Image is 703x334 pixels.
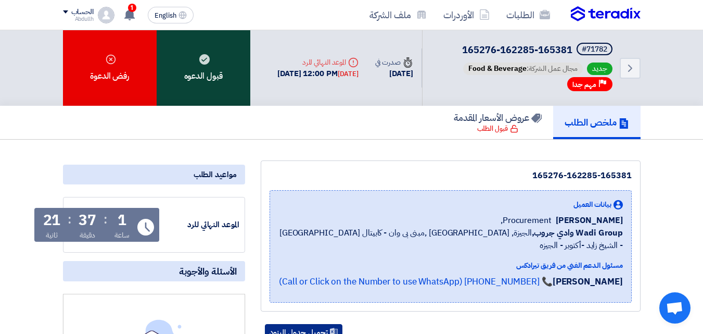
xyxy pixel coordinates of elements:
[565,116,629,128] h5: ملخص الطلب
[454,112,542,123] h5: عروض الأسعار المقدمة
[463,63,583,75] span: مجال عمل الشركة:
[461,43,615,57] h5: 165276-162285-165381
[43,213,61,228] div: 21
[582,46,607,53] div: #71782
[572,80,596,90] span: مهم جدا
[114,230,130,241] div: ساعة
[501,214,552,227] span: Procurement,
[118,213,126,228] div: 1
[104,210,107,229] div: :
[375,68,413,80] div: [DATE]
[155,12,176,19] span: English
[161,219,239,231] div: الموعد النهائي للرد
[556,214,623,227] span: [PERSON_NAME]
[270,169,632,182] div: 165276-162285-165381
[63,16,94,22] div: Abdullh
[468,63,527,74] span: Food & Beverage
[277,68,359,80] div: [DATE] 12:00 PM
[128,4,136,12] span: 1
[553,275,623,288] strong: [PERSON_NAME]
[279,275,553,288] a: 📞 [PHONE_NUMBER] (Call or Click on the Number to use WhatsApp)
[442,106,553,139] a: عروض الأسعار المقدمة قبول الطلب
[63,30,157,106] div: رفض الدعوة
[375,57,413,68] div: صدرت في
[79,213,96,228] div: 37
[587,63,612,75] span: جديد
[571,6,641,22] img: Teradix logo
[338,69,359,79] div: [DATE]
[68,210,71,229] div: :
[278,227,623,252] span: الجيزة, [GEOGRAPHIC_DATA] ,مبنى بى وان - كابيتال [GEOGRAPHIC_DATA] - الشيخ زايد -أكتوبر - الجيزه
[157,30,250,106] div: قبول الدعوه
[63,165,245,184] div: مواعيد الطلب
[435,3,498,27] a: الأوردرات
[278,260,623,271] div: مسئول الدعم الفني من فريق تيرادكس
[532,227,623,239] b: Wadi Group وادي جروب,
[462,43,572,57] span: 165276-162285-165381
[573,199,611,210] span: بيانات العميل
[179,265,237,277] span: الأسئلة والأجوبة
[659,292,691,324] div: Open chat
[361,3,435,27] a: ملف الشركة
[498,3,558,27] a: الطلبات
[98,7,114,23] img: profile_test.png
[46,230,58,241] div: ثانية
[477,123,518,134] div: قبول الطلب
[277,57,359,68] div: الموعد النهائي للرد
[80,230,96,241] div: دقيقة
[148,7,194,23] button: English
[553,106,641,139] a: ملخص الطلب
[71,8,94,17] div: الحساب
